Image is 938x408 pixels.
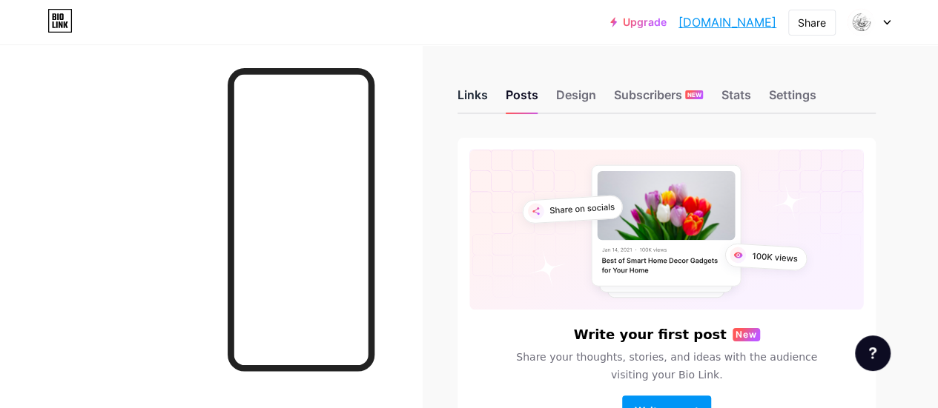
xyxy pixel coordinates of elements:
[768,86,816,113] div: Settings
[556,86,596,113] div: Design
[506,86,538,113] div: Posts
[736,328,757,341] span: New
[458,86,488,113] div: Links
[610,16,667,28] a: Upgrade
[574,327,727,342] h6: Write your first post
[678,13,776,31] a: [DOMAIN_NAME]
[847,8,875,36] img: permiandesign
[798,15,826,30] div: Share
[721,86,750,113] div: Stats
[687,90,701,99] span: NEW
[614,86,703,113] div: Subscribers
[509,348,824,384] span: Share your thoughts, stories, and ideas with the audience visiting your Bio Link.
